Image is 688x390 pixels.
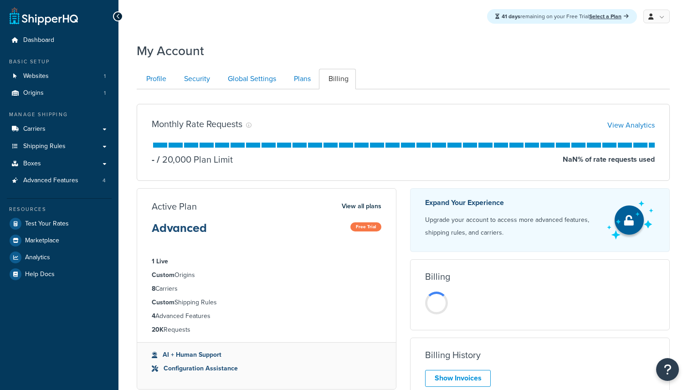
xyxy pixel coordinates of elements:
[152,298,175,307] strong: Custom
[425,272,450,282] h3: Billing
[152,257,168,266] strong: 1 Live
[152,311,155,321] strong: 4
[7,68,112,85] li: Websites
[607,120,655,130] a: View Analytics
[137,42,204,60] h1: My Account
[563,153,655,166] p: NaN % of rate requests used
[23,177,78,185] span: Advanced Features
[7,249,112,266] a: Analytics
[104,89,106,97] span: 1
[104,72,106,80] span: 1
[487,9,637,24] div: remaining on your Free Trial
[350,222,381,231] span: Free Trial
[410,188,670,252] a: Expand Your Experience Upgrade your account to access more advanced features, shipping rules, and...
[152,284,381,294] li: Carriers
[284,69,318,89] a: Plans
[502,12,520,21] strong: 41 days
[152,201,197,211] h3: Active Plan
[7,85,112,102] a: Origins 1
[7,216,112,232] a: Test Your Rates
[7,266,112,282] a: Help Docs
[152,284,155,293] strong: 8
[23,89,44,97] span: Origins
[7,85,112,102] li: Origins
[218,69,283,89] a: Global Settings
[656,358,679,381] button: Open Resource Center
[10,7,78,25] a: ShipperHQ Home
[25,271,55,278] span: Help Docs
[7,111,112,118] div: Manage Shipping
[25,220,69,228] span: Test Your Rates
[425,370,491,387] a: Show Invoices
[7,58,112,66] div: Basic Setup
[23,125,46,133] span: Carriers
[25,254,50,262] span: Analytics
[7,68,112,85] a: Websites 1
[7,32,112,49] a: Dashboard
[152,153,154,166] p: -
[152,364,381,374] li: Configuration Assistance
[425,214,599,239] p: Upgrade your account to access more advanced features, shipping rules, and carriers.
[157,153,160,166] span: /
[152,119,242,129] h3: Monthly Rate Requests
[137,69,174,89] a: Profile
[152,222,207,241] h3: Advanced
[23,72,49,80] span: Websites
[23,160,41,168] span: Boxes
[23,143,66,150] span: Shipping Rules
[7,155,112,172] a: Boxes
[152,298,381,308] li: Shipping Rules
[7,172,112,189] a: Advanced Features 4
[342,200,381,212] a: View all plans
[23,36,54,44] span: Dashboard
[589,12,629,21] a: Select a Plan
[7,172,112,189] li: Advanced Features
[103,177,106,185] span: 4
[25,237,59,245] span: Marketplace
[152,270,175,280] strong: Custom
[7,138,112,155] a: Shipping Rules
[152,325,164,334] strong: 20K
[425,350,481,360] h3: Billing History
[152,325,381,335] li: Requests
[7,232,112,249] a: Marketplace
[154,153,233,166] p: 20,000 Plan Limit
[152,270,381,280] li: Origins
[175,69,217,89] a: Security
[152,311,381,321] li: Advanced Features
[152,350,381,360] li: AI + Human Support
[425,196,599,209] p: Expand Your Experience
[7,121,112,138] a: Carriers
[7,205,112,213] div: Resources
[319,69,356,89] a: Billing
